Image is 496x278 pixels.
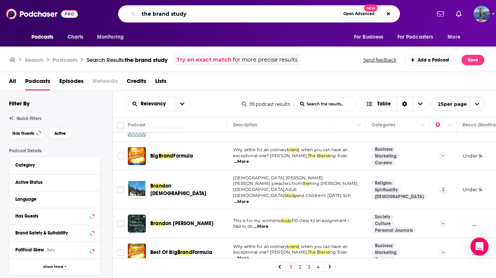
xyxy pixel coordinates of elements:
[355,121,364,130] button: Column Actions
[117,220,124,227] span: Toggle select row
[393,30,444,44] button: open menu
[453,8,465,20] a: Show notifications dropdown
[15,230,88,236] div: Brand Safety & Suitability
[15,211,94,221] button: Has Guests
[299,147,348,152] span: , when you can have an
[9,127,45,139] button: Has Guests
[233,224,253,229] span: had to do
[128,181,146,199] img: Brandon Fellowship Baptist Church
[234,159,249,165] span: ...More
[372,221,394,227] a: Culture
[463,221,477,227] p: __
[155,75,166,90] a: Lists
[159,153,174,159] span: Brand
[15,247,44,252] span: Political Skew
[439,152,447,159] p: --
[139,8,340,20] input: Search podcasts, credits, & more...
[436,120,446,129] div: Power Score
[87,56,168,63] div: Search Results:
[117,249,124,256] span: Toggle select row
[127,75,146,90] span: Credits
[6,7,78,21] img: Podchaser - Follow, Share and Rate Podcasts
[128,243,146,261] img: Best Of Big Brand Formula
[287,244,299,249] span: brand
[150,183,206,197] span: on [DEMOGRAPHIC_DATA]
[432,97,484,111] button: open menu
[150,249,212,256] a: Best Of BigBrandFormula
[233,218,280,223] span: This is for my womens
[309,181,358,186] span: King [PERSON_NAME]
[372,227,416,233] a: Personal Journals
[128,215,146,233] img: Brandon Salcido Avila
[125,101,174,107] button: open menu
[361,57,399,63] button: Send feedback
[174,97,190,111] button: open menu
[233,153,308,158] span: exceptional one? [PERSON_NAME],
[150,152,193,160] a: BigBrandFormula
[364,5,378,12] span: New
[26,30,63,44] button: open menu
[9,75,16,90] a: All
[63,30,88,44] a: Charts
[9,148,100,153] p: Podcast Details
[372,187,401,193] a: Spirituality
[448,32,460,42] span: More
[474,6,490,22] span: Logged in as matt44812
[192,249,212,255] span: Formula
[233,56,298,64] span: for more precise results
[15,197,89,202] div: Language
[233,244,287,249] span: Why settle for an ordinary
[15,177,94,187] button: Active Status
[340,9,378,18] button: Open AdvancedNew
[317,249,329,255] span: Brand
[372,243,396,249] a: Business
[59,75,84,90] a: Episodes
[474,6,490,22] img: User Profile
[15,228,94,237] button: Brand Safety & Suitability
[117,153,124,159] span: Toggle select row
[150,220,214,227] a: Brandon [PERSON_NAME]
[463,153,483,159] p: Under 1k
[31,32,54,42] span: Podcasts
[463,249,477,256] p: __
[233,147,287,152] span: Why settle for an ordinary
[25,56,43,63] h3: Search
[434,8,447,20] a: Show notifications dropdown
[405,55,456,65] a: Add a Podcast
[372,120,395,129] div: Categories
[118,5,400,23] div: Search podcasts, credits, & more...
[372,256,395,262] a: Careers
[462,55,484,65] button: Save
[253,224,268,230] span: ...More
[97,32,124,42] span: Monitoring
[329,153,347,158] span: ing Evan
[354,32,384,42] span: For Business
[233,187,297,198] span: [DEMOGRAPHIC_DATA]:Adult [DEMOGRAPHIC_DATA]
[15,180,89,185] div: Active Status
[432,98,467,110] span: 25 per page
[372,249,400,255] a: Marketing
[177,56,231,64] a: Try an exact match
[15,194,94,204] button: Language
[141,101,168,107] span: Relevancy
[43,265,63,269] span: Show More
[329,249,347,255] span: ing Evan
[287,147,299,152] span: brand
[360,97,429,111] button: Choose View
[308,153,316,158] span: The
[15,245,94,254] button: Political SkewBeta
[165,220,214,227] span: on [PERSON_NAME]
[9,100,30,107] h2: Filter By
[242,101,290,107] div: 99 podcast results
[233,120,257,129] div: Description
[299,244,348,249] span: , when you can have an
[303,181,310,186] span: the
[25,75,50,90] a: Podcasts
[343,12,375,16] span: Open Advanced
[47,248,55,252] div: Beta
